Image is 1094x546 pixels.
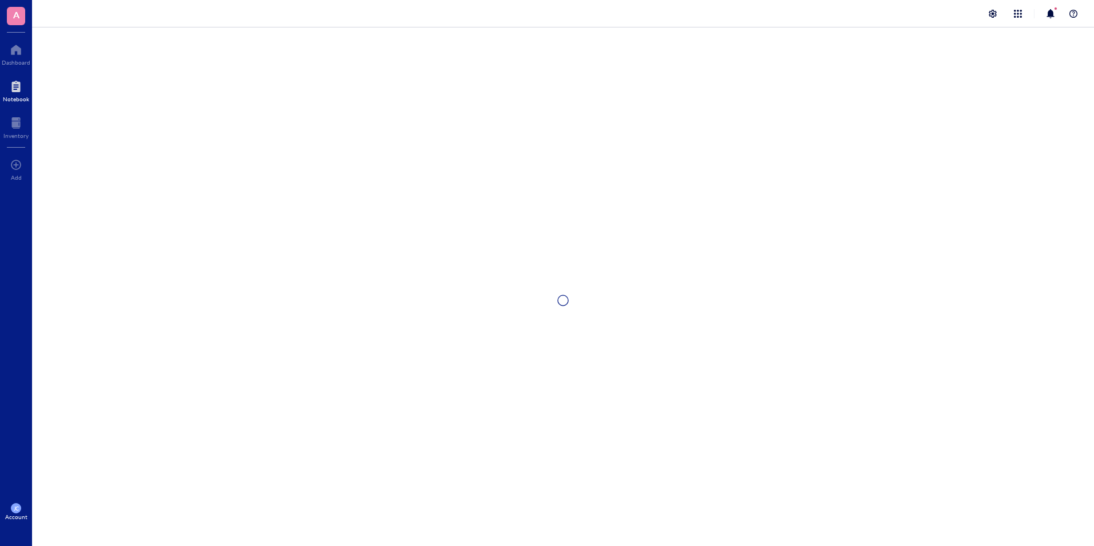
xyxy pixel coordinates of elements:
[11,174,22,181] div: Add
[3,96,29,102] div: Notebook
[5,513,27,520] div: Account
[13,7,19,22] span: A
[3,114,29,139] a: Inventory
[2,59,30,66] div: Dashboard
[3,132,29,139] div: Inventory
[3,77,29,102] a: Notebook
[2,41,30,66] a: Dashboard
[13,505,19,512] span: JC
